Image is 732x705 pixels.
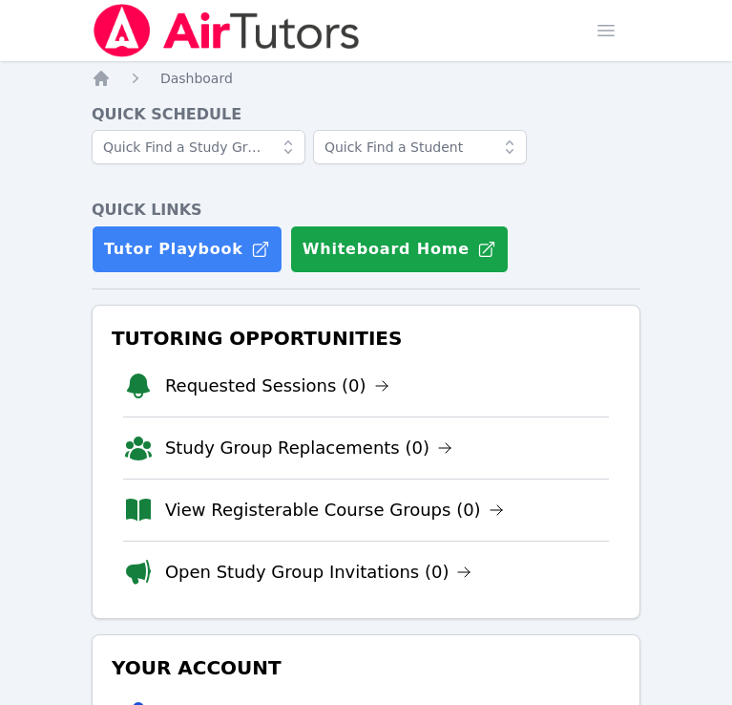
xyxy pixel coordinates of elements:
[92,199,640,222] h4: Quick Links
[160,71,233,86] span: Dashboard
[92,130,305,164] input: Quick Find a Study Group
[108,651,624,685] h3: Your Account
[165,435,452,461] a: Study Group Replacements (0)
[92,225,282,273] a: Tutor Playbook
[165,497,504,523] a: View Registerable Course Groups (0)
[108,321,624,355] h3: Tutoring Opportunities
[92,69,640,88] nav: Breadcrumb
[165,373,389,399] a: Requested Sessions (0)
[92,4,362,57] img: Air Tutors
[313,130,527,164] input: Quick Find a Student
[165,559,472,586] a: Open Study Group Invitations (0)
[92,103,640,126] h4: Quick Schedule
[160,69,233,88] a: Dashboard
[290,225,509,273] button: Whiteboard Home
